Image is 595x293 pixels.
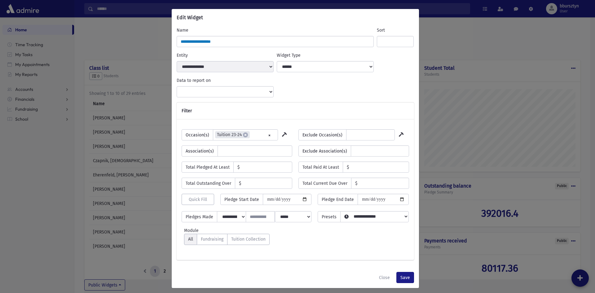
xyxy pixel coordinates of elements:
span: Total Pledged At Least [182,162,234,173]
span: Total Paid At Least [298,162,343,173]
span: Exclude Occasion(s) [298,129,346,140]
label: All [184,234,197,245]
label: Tuition Collection [227,234,270,245]
span: Pledge Start Date [220,194,263,205]
h6: Edit Widget [177,14,203,21]
label: Sort [377,27,385,33]
div: Filter [177,103,414,119]
span: Total Outstanding Over [182,178,235,189]
span: Presets [318,211,341,222]
span: $ [351,178,358,189]
label: Fundraising [197,234,227,245]
span: $ [234,162,240,172]
button: Close [375,272,394,283]
span: Pledges Made [182,211,217,222]
li: Tuition 23-24 [215,131,250,138]
button: Save [396,272,414,283]
span: Pledge End Date [318,194,358,205]
span: Quick Fill [189,197,207,202]
label: Widget Type [277,52,301,59]
span: Exclude Association(s) [298,145,351,157]
span: × [243,132,248,137]
button: Quick Fill [182,194,214,205]
span: Remove all items [268,132,271,139]
span: $ [235,178,241,189]
label: Data to report on [177,77,211,84]
span: Association(s) [182,145,218,157]
span: $ [343,162,349,172]
span: Occasion(s) [182,129,213,140]
div: Modules [184,234,270,247]
span: Total Current Due Over [298,178,351,189]
label: Entity [177,52,188,59]
label: Module [184,227,199,234]
label: Name [177,27,188,33]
